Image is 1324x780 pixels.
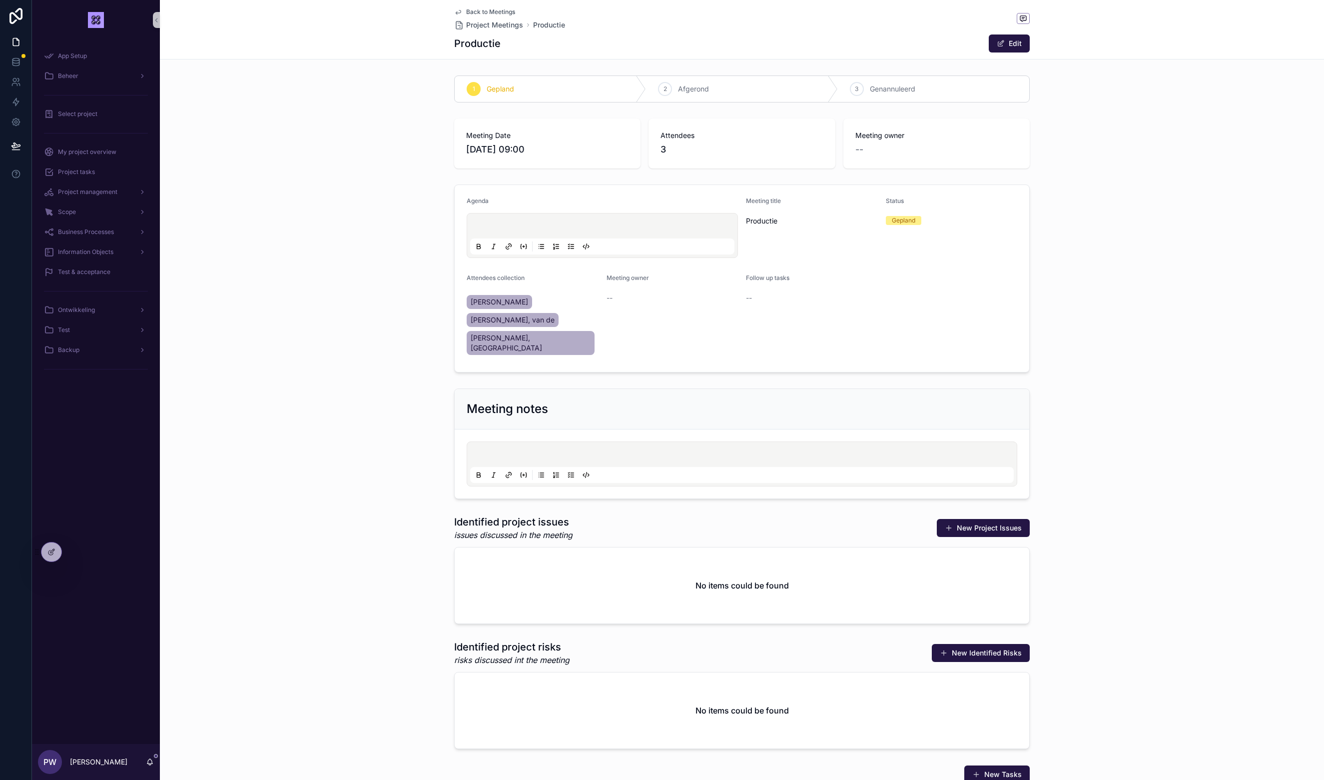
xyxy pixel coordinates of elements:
a: Select project [38,105,154,123]
span: My project overview [58,148,116,156]
span: [PERSON_NAME], van de [471,315,555,325]
h1: Identified project issues [454,515,573,529]
span: Beheer [58,72,78,80]
span: -- [855,142,863,156]
span: Project Meetings [466,20,523,30]
a: Test [38,321,154,339]
button: New Identified Risks [932,644,1030,662]
a: Project Meetings [454,20,523,30]
span: Select project [58,110,97,118]
a: App Setup [38,47,154,65]
span: Agenda [467,197,489,204]
a: Business Processes [38,223,154,241]
span: Genannuleerd [870,84,915,94]
a: Backup [38,341,154,359]
a: [PERSON_NAME], van de [467,313,559,327]
span: -- [607,293,613,303]
span: Productie [746,216,878,226]
a: My project overview [38,143,154,161]
span: Follow up tasks [746,274,789,281]
span: [PERSON_NAME], [GEOGRAPHIC_DATA] [471,333,591,353]
span: Test & acceptance [58,268,110,276]
h2: Meeting notes [467,401,548,417]
div: scrollable content [32,40,160,390]
span: App Setup [58,52,87,60]
a: Information Objects [38,243,154,261]
span: Scope [58,208,76,216]
span: Business Processes [58,228,114,236]
span: Project tasks [58,168,95,176]
em: issues discussed in the meeting [454,529,573,541]
span: Test [58,326,70,334]
img: App logo [88,12,104,28]
span: Information Objects [58,248,113,256]
a: Scope [38,203,154,221]
span: Status [886,197,904,204]
span: Gepland [487,84,514,94]
p: [PERSON_NAME] [70,757,127,767]
span: 2 [663,85,667,93]
a: [PERSON_NAME], [GEOGRAPHIC_DATA] [467,331,595,355]
button: Edit [989,34,1030,52]
span: -- [746,293,752,303]
em: risks discussed int the meeting [454,654,570,666]
span: Project management [58,188,117,196]
span: 3 [661,142,666,156]
h2: No items could be found [695,704,789,716]
span: PW [43,756,56,768]
a: Productie [533,20,565,30]
span: Attendees collection [467,274,525,281]
h2: No items could be found [695,579,789,591]
span: Meeting owner [855,130,1018,140]
span: Meeting title [746,197,781,204]
h1: Productie [454,36,501,50]
span: 1 [473,85,475,93]
a: Ontwikkeling [38,301,154,319]
span: [DATE] 09:00 [466,142,629,156]
span: 3 [855,85,858,93]
a: Project management [38,183,154,201]
a: Beheer [38,67,154,85]
span: Attendees [661,130,823,140]
span: Ontwikkeling [58,306,95,314]
button: New Project Issues [937,519,1030,537]
span: Meeting Date [466,130,629,140]
a: Project tasks [38,163,154,181]
a: [PERSON_NAME] [467,295,532,309]
span: Meeting owner [607,274,649,281]
h1: Identified project risks [454,640,570,654]
a: Back to Meetings [454,8,515,16]
span: [PERSON_NAME] [471,297,528,307]
span: Afgerond [678,84,709,94]
a: Test & acceptance [38,263,154,281]
div: Gepland [892,216,915,225]
span: Back to Meetings [466,8,515,16]
span: Backup [58,346,79,354]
